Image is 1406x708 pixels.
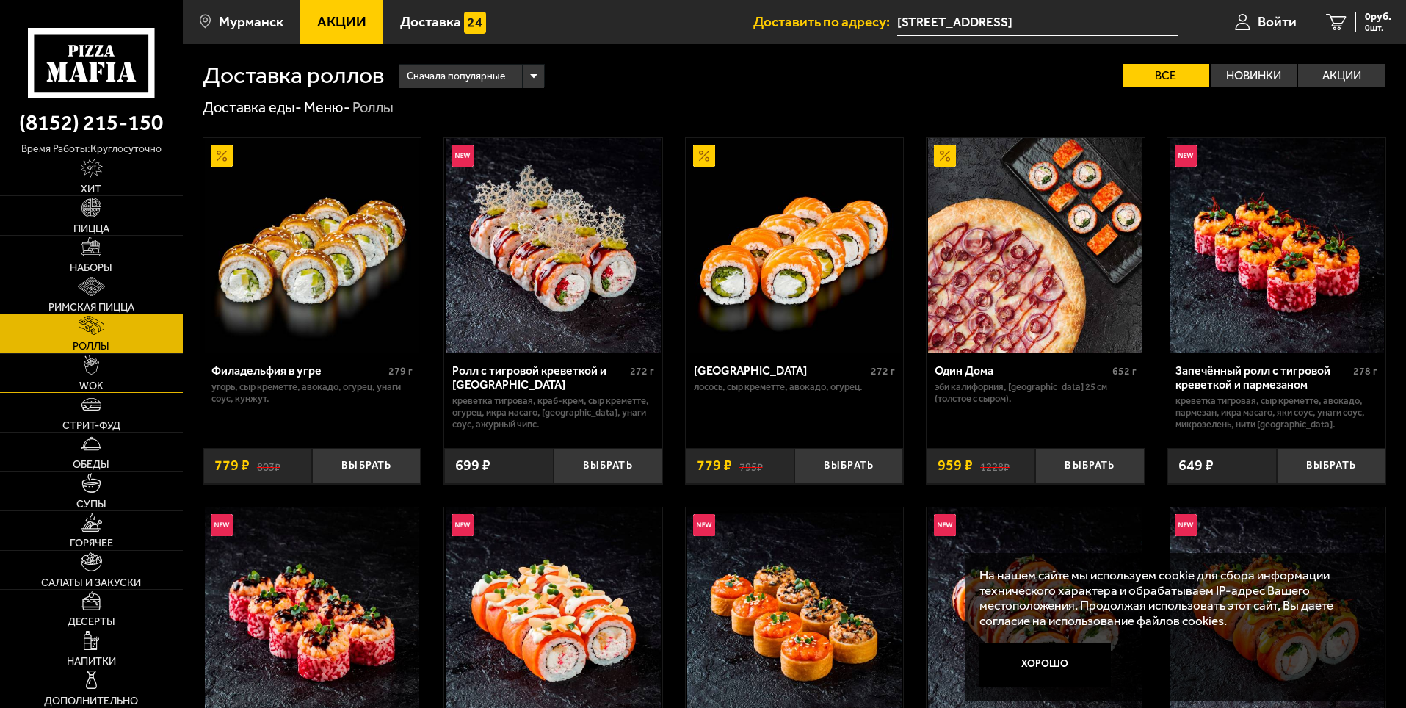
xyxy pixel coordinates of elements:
span: Роллы [73,341,109,351]
label: Акции [1298,64,1385,87]
s: 1228 ₽ [980,458,1010,473]
div: Роллы [352,98,394,118]
span: Горячее [70,538,113,548]
span: Дополнительно [44,696,138,706]
span: Наборы [70,262,112,272]
img: Новинка [452,514,474,536]
span: Хит [81,184,101,194]
img: Новинка [452,145,474,167]
img: 15daf4d41897b9f0e9f617042186c801.svg [464,12,486,34]
img: Акционный [934,145,956,167]
img: Ролл с тигровой креветкой и Гуакамоле [446,138,660,353]
span: Стрит-фуд [62,420,120,430]
span: Напитки [67,656,116,666]
p: лосось, Сыр креметте, авокадо, огурец. [694,381,896,393]
img: Новинка [1175,145,1197,167]
span: Салаты и закуски [41,577,141,588]
img: Один Дома [928,138,1142,353]
span: Пицца [73,223,109,234]
img: Акционный [211,145,233,167]
span: WOK [79,380,104,391]
span: 0 руб. [1365,12,1391,22]
a: Меню- [304,98,350,116]
span: Мурманск [219,15,283,29]
img: Новинка [211,514,233,536]
span: 699 ₽ [455,458,490,473]
input: Ваш адрес доставки [897,9,1178,36]
img: Запечённый ролл с тигровой креветкой и пармезаном [1170,138,1384,353]
p: Эби Калифорния, [GEOGRAPHIC_DATA] 25 см (толстое с сыром). [935,381,1137,405]
div: Филадельфия в угре [211,364,385,378]
p: На нашем сайте мы используем cookie для сбора информации технического характера и обрабатываем IP... [979,568,1363,629]
span: Войти [1258,15,1297,29]
div: Ролл с тигровой креветкой и [GEOGRAPHIC_DATA] [452,364,626,391]
span: Обеды [73,459,109,469]
img: Новинка [693,514,715,536]
p: креветка тигровая, Сыр креметте, авокадо, пармезан, икра масаго, яки соус, унаги соус, микрозелен... [1175,395,1377,430]
a: АкционныйОдин Дома [927,138,1145,353]
s: 803 ₽ [257,458,280,473]
p: креветка тигровая, краб-крем, Сыр креметте, огурец, икра масаго, [GEOGRAPHIC_DATA], унаги соус, а... [452,395,654,430]
s: 795 ₽ [739,458,763,473]
span: Доставка [400,15,461,29]
span: 959 ₽ [938,458,973,473]
img: Филадельфия в угре [205,138,419,353]
h1: Доставка роллов [203,64,384,87]
button: Выбрать [1277,448,1385,484]
a: АкционныйФиладельфия [686,138,904,353]
button: Выбрать [794,448,903,484]
span: Акции [317,15,366,29]
img: Новинка [1175,514,1197,536]
span: 278 г [1353,365,1377,378]
img: Филадельфия [687,138,902,353]
span: 0 шт. [1365,24,1391,32]
button: Выбрать [554,448,662,484]
p: угорь, Сыр креметте, авокадо, огурец, унаги соус, кунжут. [211,381,413,405]
a: АкционныйФиладельфия в угре [203,138,421,353]
img: Акционный [693,145,715,167]
button: Выбрать [312,448,421,484]
span: 652 г [1112,365,1137,378]
span: 272 г [871,365,895,378]
span: Доставить по адресу: [753,15,897,29]
span: 649 ₽ [1178,458,1214,473]
a: НовинкаЗапечённый ролл с тигровой креветкой и пармезаном [1167,138,1385,353]
div: Запечённый ролл с тигровой креветкой и пармезаном [1175,364,1349,391]
span: 272 г [630,365,654,378]
span: 279 г [388,365,413,378]
label: Все [1123,64,1209,87]
span: 779 ₽ [697,458,732,473]
span: Сначала популярные [407,62,505,90]
a: НовинкаРолл с тигровой креветкой и Гуакамоле [444,138,662,353]
button: Хорошо [979,643,1112,687]
span: 779 ₽ [214,458,250,473]
button: Выбрать [1035,448,1144,484]
span: Десерты [68,616,115,626]
div: Один Дома [935,364,1109,378]
a: Доставка еды- [203,98,302,116]
img: Новинка [934,514,956,536]
span: Римская пицца [48,302,134,312]
span: Супы [76,499,106,509]
div: [GEOGRAPHIC_DATA] [694,364,868,378]
label: Новинки [1211,64,1297,87]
